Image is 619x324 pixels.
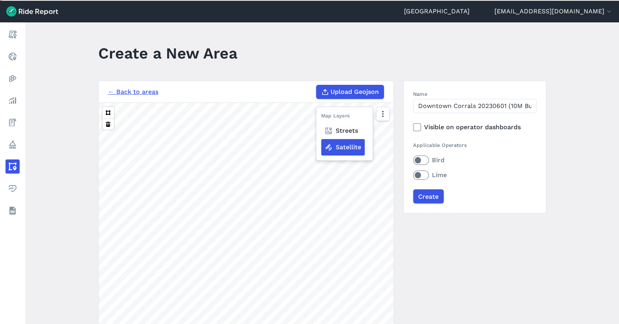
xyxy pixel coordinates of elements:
button: Previous [0,0,1,1]
div: Map Layers [321,112,350,123]
button: Polygon tool (p) [103,107,114,118]
label: Satellite [321,139,365,156]
input: Enter a name [413,99,536,113]
a: Health [6,181,20,196]
label: Name [413,90,536,98]
label: Lime [413,170,536,180]
label: Visible on operator dashboards [413,123,536,132]
button: Delete [103,118,114,130]
img: Ride Report [6,6,58,16]
div: Applicable Operators [413,141,536,149]
span: Upload Geojson [331,87,379,97]
button: Settings [1,0,2,1]
a: [GEOGRAPHIC_DATA] [404,7,470,16]
label: Streets [321,123,362,139]
a: Heatmaps [6,71,20,86]
a: Analyze [6,93,20,108]
input: Create [413,189,444,203]
a: Areas [6,159,20,174]
a: Fees [6,115,20,130]
a: Realtime [6,49,20,64]
a: Datasets [6,203,20,218]
a: Policy [6,137,20,152]
a: Report [6,27,20,42]
a: ← Back to areas [108,87,158,97]
label: Bird [413,156,536,165]
button: [EMAIL_ADDRESS][DOMAIN_NAME] [494,7,613,16]
h1: Create a New Area [98,42,237,64]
